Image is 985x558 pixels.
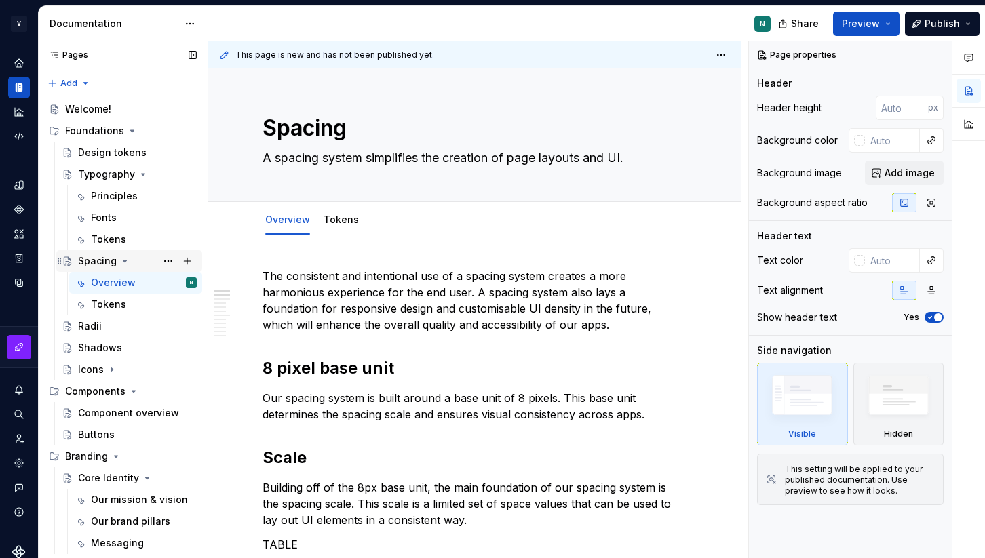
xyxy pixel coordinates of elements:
strong: Scale [263,447,307,467]
div: Side navigation [757,344,832,357]
button: Add image [865,161,944,185]
div: Component overview [78,406,179,420]
div: Branding [43,445,202,467]
div: Foundations [65,124,124,138]
div: Radii [78,319,102,333]
a: Analytics [8,101,30,123]
input: Auto [865,128,920,153]
div: Components [43,380,202,402]
strong: 8 pixel base unit [263,358,394,378]
span: This page is new and has not been published yet. [235,49,434,60]
a: Settings [8,452,30,474]
p: TABLE [263,536,687,553]
a: Spacing [56,250,202,272]
div: Header [757,77,792,90]
div: Documentation [50,17,178,31]
a: Tokens [324,214,359,225]
a: Our brand pillars [69,511,202,532]
a: Core Identity [56,467,202,489]
button: Share [771,12,828,36]
div: Principles [91,189,138,203]
div: Text alignment [757,283,823,297]
a: Fonts [69,207,202,228]
div: Messaging [91,536,144,550]
div: Foundations [43,120,202,142]
div: N [190,276,193,290]
span: Add image [885,166,935,180]
p: Building off of the 8px base unit, the main foundation of our spacing system is the spacing scale... [263,479,687,528]
div: Typography [78,167,135,181]
div: Buttons [78,428,115,441]
div: Hidden [884,429,913,439]
a: Design tokens [56,142,202,163]
span: Add [60,78,77,89]
div: Pages [43,49,88,60]
input: Auto [876,96,928,120]
a: OverviewN [69,272,202,294]
p: Our spacing system is built around a base unit of 8 pixels. This base unit determines the spacing... [263,390,687,422]
a: Our mission & vision [69,489,202,511]
a: Welcome! [43,98,202,120]
a: Invite team [8,428,30,450]
a: Tokens [69,294,202,315]
a: Design tokens [8,174,30,196]
div: Overview [91,276,136,290]
span: Preview [842,17,880,31]
div: Tokens [91,233,126,246]
div: Background aspect ratio [757,196,868,210]
div: Icons [78,363,104,376]
div: Design tokens [78,146,147,159]
a: Code automation [8,125,30,147]
button: V [3,9,35,38]
div: Visible [757,363,848,445]
a: Buttons [56,424,202,445]
button: Search ⌘K [8,403,30,425]
div: Hidden [853,363,944,445]
a: Assets [8,223,30,245]
p: The consistent and intentional use of a spacing system creates a more harmonious experience for t... [263,268,687,333]
a: Data sources [8,272,30,294]
button: Preview [833,12,900,36]
div: Core Identity [78,471,139,485]
button: Notifications [8,379,30,401]
a: Home [8,52,30,74]
a: Components [8,199,30,220]
a: Component overview [56,402,202,424]
div: Fonts [91,211,117,224]
div: Tokens [318,205,364,233]
div: Background color [757,134,838,147]
a: Shadows [56,337,202,359]
div: Storybook stories [8,247,30,269]
a: Principles [69,185,202,207]
div: Show header text [757,311,837,324]
div: Shadows [78,341,122,355]
button: Publish [905,12,980,36]
span: Share [791,17,819,31]
div: Background image [757,166,842,180]
textarea: Spacing [260,112,684,144]
div: Components [65,384,125,398]
button: Contact support [8,477,30,498]
button: Add [43,74,94,93]
div: Page tree [43,98,202,554]
a: Overview [265,214,310,225]
a: Tokens [69,228,202,250]
a: Documentation [8,77,30,98]
a: Radii [56,315,202,337]
div: Tokens [91,298,126,311]
div: Text color [757,254,803,267]
div: Spacing [78,254,117,268]
p: px [928,102,938,113]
